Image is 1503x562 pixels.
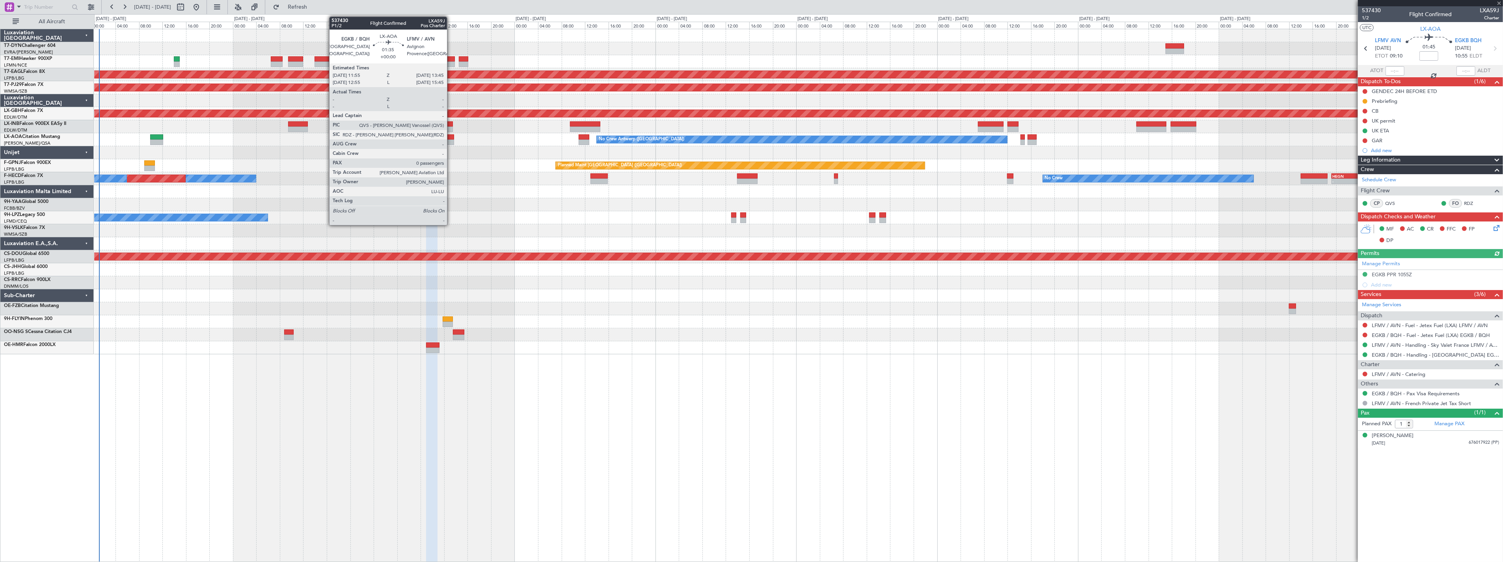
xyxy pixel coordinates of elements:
[867,22,890,29] div: 12:00
[256,22,280,29] div: 04:00
[4,251,49,256] a: CS-DOUGlobal 6500
[1375,45,1391,52] span: [DATE]
[4,121,66,126] a: LX-INBFalcon 900EX EASy II
[24,1,69,13] input: Trip Number
[1372,400,1471,407] a: LFMV / AVN - French Private Jet Tax Short
[4,225,23,230] span: 9H-VSLK
[1289,22,1313,29] div: 12:00
[1332,174,1361,179] div: HEGN
[4,82,43,87] a: T7-PJ29Falcon 7X
[632,22,656,29] div: 20:00
[1362,6,1381,15] span: 537430
[599,134,684,145] div: No Crew Antwerp ([GEOGRAPHIC_DATA])
[350,22,374,29] div: 20:00
[397,22,421,29] div: 04:00
[1361,212,1436,221] span: Dispatch Checks and Weather
[1361,409,1369,418] span: Pax
[4,75,24,81] a: LFPB/LBG
[4,303,59,308] a: OE-FZBCitation Mustang
[1375,37,1401,45] span: LFMV AVN
[1423,43,1435,51] span: 01:45
[1362,301,1401,309] a: Manage Services
[96,16,126,22] div: [DATE] - [DATE]
[4,342,23,347] span: OE-HMR
[914,22,937,29] div: 20:00
[269,1,317,13] button: Refresh
[1361,165,1374,174] span: Crew
[1372,332,1490,339] a: EGKB / BQH - Fuel - Jetex Fuel (LXA) EGKB / BQH
[538,22,562,29] div: 04:00
[1464,200,1482,207] a: RDZ
[1008,22,1031,29] div: 12:00
[1372,88,1437,95] div: GENDEC 24H BEFORE ETD
[4,134,22,139] span: LX-AOA
[115,22,139,29] div: 04:00
[4,69,23,74] span: T7-EAGL
[1475,290,1486,298] span: (3/6)
[1362,15,1381,21] span: 1/2
[1361,380,1378,389] span: Others
[1447,225,1456,233] span: FFC
[1079,16,1110,22] div: [DATE] - [DATE]
[186,22,210,29] div: 16:00
[4,49,53,55] a: EVRA/[PERSON_NAME]
[1372,127,1389,134] div: UK ETA
[514,22,538,29] div: 00:00
[4,88,27,94] a: WMSA/SZB
[1372,390,1460,397] a: EGKB / BQH - Pax Visa Requirements
[4,342,56,347] a: OE-HMRFalcon 2000LX
[4,173,43,178] a: F-HECDFalcon 7X
[1242,22,1266,29] div: 04:00
[773,22,797,29] div: 20:00
[1371,147,1499,154] div: Add new
[1375,52,1388,60] span: ETOT
[209,22,233,29] div: 20:00
[726,22,749,29] div: 12:00
[4,264,48,269] a: CS-JHHGlobal 6000
[1390,52,1403,60] span: 09:10
[4,199,48,204] a: 9H-YAAGlobal 5000
[1220,16,1250,22] div: [DATE] - [DATE]
[280,22,304,29] div: 08:00
[1469,225,1475,233] span: FP
[4,277,50,282] a: CS-RRCFalcon 900LX
[4,270,24,276] a: LFPB/LBG
[939,16,969,22] div: [DATE] - [DATE]
[1372,117,1395,124] div: UK permit
[1125,22,1149,29] div: 08:00
[421,22,444,29] div: 08:00
[1407,225,1414,233] span: AC
[1361,156,1401,165] span: Leg Information
[467,22,491,29] div: 16:00
[4,140,50,146] a: [PERSON_NAME]/QSA
[162,22,186,29] div: 12:00
[4,316,25,321] span: 9H-FLYIN
[4,134,60,139] a: LX-AOACitation Mustang
[1149,22,1172,29] div: 12:00
[4,225,45,230] a: 9H-VSLKFalcon 7X
[1469,52,1482,60] span: ELDT
[1361,77,1401,86] span: Dispatch To-Dos
[4,121,19,126] span: LX-INB
[1475,408,1486,417] span: (1/1)
[1480,6,1499,15] span: LXA59J
[1172,22,1196,29] div: 16:00
[4,108,43,113] a: LX-GBHFalcon 7X
[1477,67,1490,75] span: ALDT
[1372,108,1378,114] div: CB
[797,16,828,22] div: [DATE] - [DATE]
[92,22,115,29] div: 00:00
[4,277,21,282] span: CS-RRC
[843,22,867,29] div: 08:00
[1361,360,1380,369] span: Charter
[1362,176,1396,184] a: Schedule Crew
[4,127,27,133] a: EDLW/DTM
[4,316,52,321] a: 9H-FLYINPhenom 300
[1409,11,1452,19] div: Flight Confirmed
[4,56,19,61] span: T7-EMI
[749,22,773,29] div: 16:00
[656,22,679,29] div: 00:00
[890,22,914,29] div: 16:00
[4,179,24,185] a: LFPB/LBG
[1455,45,1471,52] span: [DATE]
